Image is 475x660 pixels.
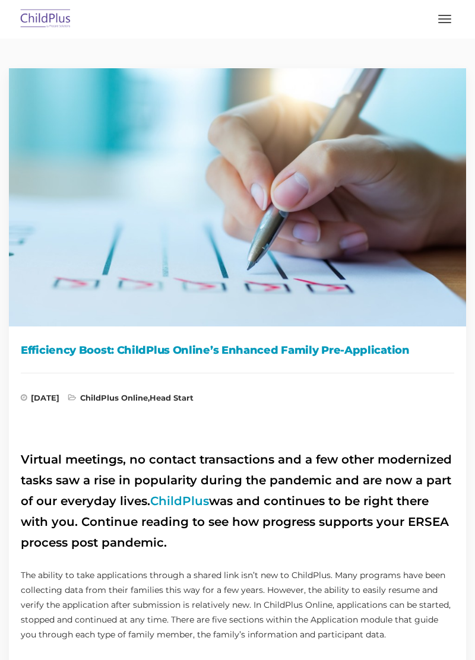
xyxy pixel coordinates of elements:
[68,394,194,406] span: ,
[21,449,454,553] h2: Virtual meetings, no contact transactions and a few other modernized tasks saw a rise in populari...
[21,394,59,406] span: [DATE]
[21,341,454,359] h1: Efficiency Boost: ChildPlus Online’s Enhanced Family Pre-Application
[150,494,209,508] a: ChildPlus
[21,568,454,642] p: The ability to take applications through a shared link isn’t new to ChildPlus. Many programs have...
[18,5,74,33] img: ChildPlus by Procare Solutions
[80,393,148,402] a: ChildPlus Online
[150,393,194,402] a: Head Start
